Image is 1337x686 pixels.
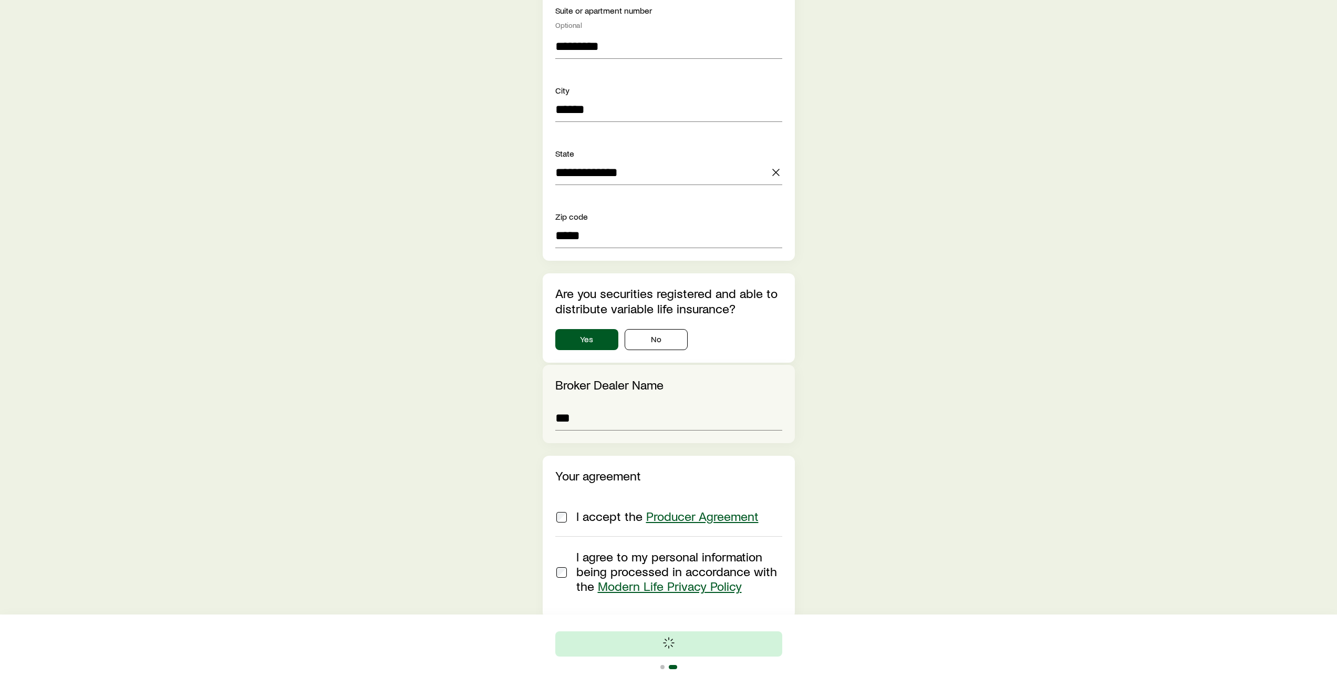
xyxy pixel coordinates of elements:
div: City [555,84,782,97]
div: Zip code [555,210,782,223]
span: I accept the [576,508,759,524]
div: State [555,147,782,160]
input: I agree to my personal information being processed in accordance with the Modern Life Privacy Policy [556,567,567,578]
button: Yes [555,329,618,350]
label: Your agreement [555,468,641,483]
div: Suite or apartment number [555,4,782,29]
label: Broker Dealer Name [555,377,664,392]
a: Modern Life Privacy Policy [598,578,742,593]
span: I agree to my personal information being processed in accordance with the [576,549,777,593]
input: I accept the Producer Agreement [556,512,567,523]
button: No [625,329,688,350]
a: Producer Agreement [646,508,759,524]
div: securitiesRegistrationInfo.isSecuritiesRegistered [555,329,782,350]
label: Are you securities registered and able to distribute variable life insurance? [555,285,778,316]
div: Optional [555,21,782,29]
